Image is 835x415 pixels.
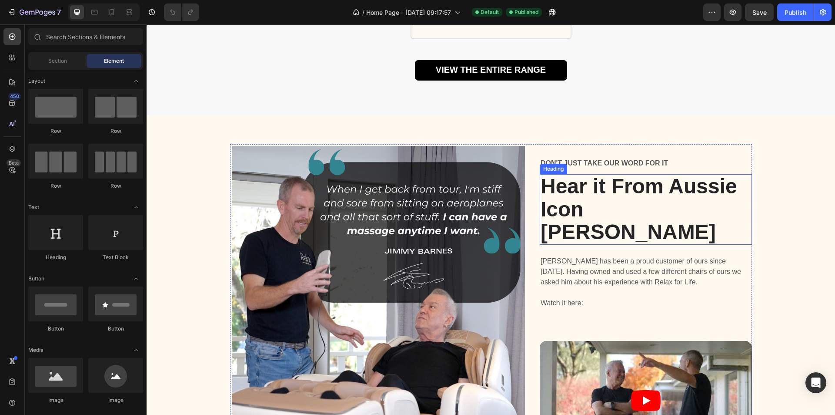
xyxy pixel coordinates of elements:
span: Toggle open [129,272,143,286]
span: Save [752,9,767,16]
p: DON'T JUST TAKE OUR WORD FOR IT [394,135,605,144]
p: [PERSON_NAME] has been a proud customer of ours since [DATE]. Having owned and used a few differe... [394,232,605,263]
button: 7 [3,3,65,21]
button: Play [484,366,514,387]
div: Row [28,127,83,135]
div: Image [88,396,143,404]
button: Publish [777,3,814,21]
span: Layout [28,77,45,85]
div: Open Intercom Messenger [805,372,826,393]
span: Element [104,57,124,65]
span: Default [481,8,499,16]
span: Toggle open [129,200,143,214]
span: Button [28,275,44,283]
strong: VIEW THE ENTIRE RANGE [289,40,399,50]
iframe: Design area [147,24,835,415]
h2: Hear it From Aussie Icon [PERSON_NAME] [393,150,605,220]
span: Toggle open [129,343,143,357]
span: Media [28,346,43,354]
p: 7 [57,7,61,17]
button: Save [745,3,774,21]
span: Text [28,203,39,211]
div: Heading [395,141,419,148]
span: / [362,8,364,17]
span: Home Page - [DATE] 09:17:57 [366,8,451,17]
span: Section [48,57,67,65]
span: Published [514,8,538,16]
p: Watch it here: [394,273,605,284]
div: Text Block [88,253,143,261]
div: Row [88,127,143,135]
div: Heading [28,253,83,261]
a: VIEW THE ENTIRE RANGE [268,36,421,56]
div: Publish [785,8,806,17]
div: Image [28,396,83,404]
span: Toggle open [129,74,143,88]
div: Row [88,182,143,190]
div: Button [28,325,83,333]
div: Undo/Redo [164,3,199,21]
div: Button [88,325,143,333]
div: Beta [7,159,21,166]
input: Search Sections & Elements [28,28,143,45]
div: 450 [8,93,21,100]
div: Row [28,182,83,190]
